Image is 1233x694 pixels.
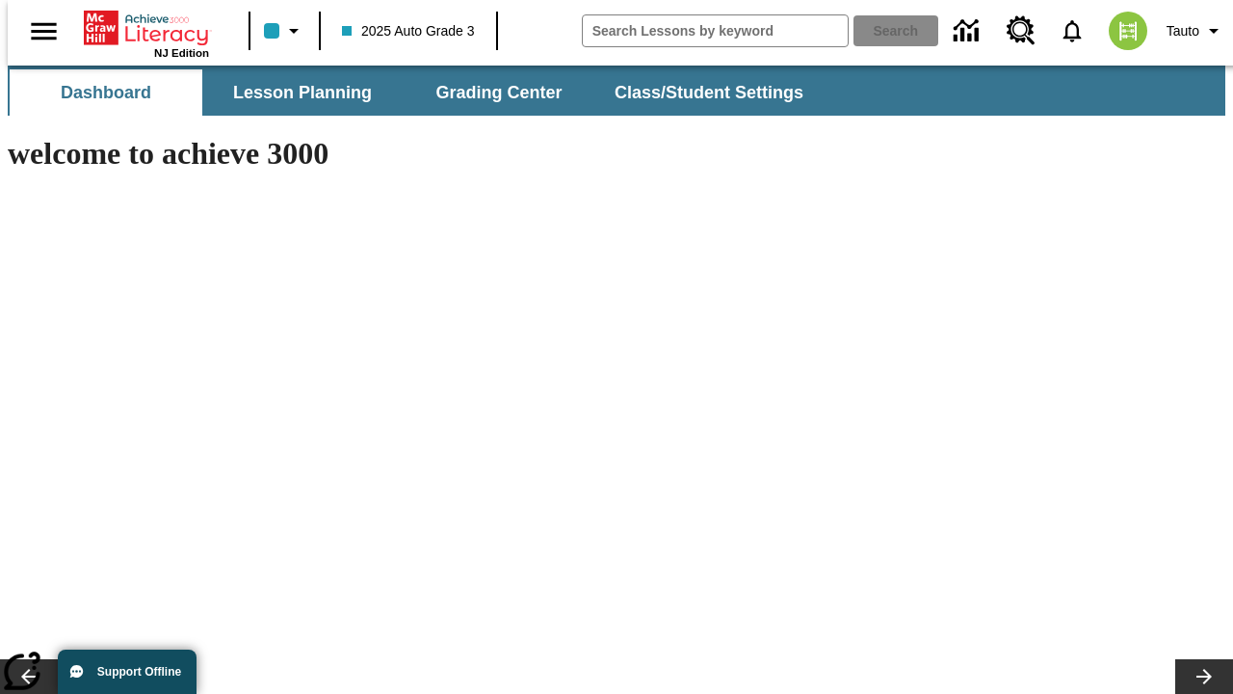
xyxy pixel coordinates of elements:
[1159,13,1233,48] button: Profile/Settings
[583,15,848,46] input: search field
[10,69,202,116] button: Dashboard
[615,82,803,104] span: Class/Student Settings
[1109,12,1147,50] img: avatar image
[154,47,209,59] span: NJ Edition
[435,82,562,104] span: Grading Center
[1167,21,1199,41] span: Tauto
[599,69,819,116] button: Class/Student Settings
[206,69,399,116] button: Lesson Planning
[256,13,313,48] button: Class color is light blue. Change class color
[61,82,151,104] span: Dashboard
[995,5,1047,57] a: Resource Center, Will open in new tab
[97,665,181,679] span: Support Offline
[8,136,840,172] h1: welcome to achieve 3000
[342,21,475,41] span: 2025 Auto Grade 3
[403,69,595,116] button: Grading Center
[84,9,209,47] a: Home
[1097,6,1159,56] button: Select a new avatar
[1175,659,1233,694] button: Lesson carousel, Next
[15,3,72,60] button: Open side menu
[1047,6,1097,56] a: Notifications
[8,69,821,116] div: SubNavbar
[942,5,995,58] a: Data Center
[84,7,209,59] div: Home
[8,66,1225,116] div: SubNavbar
[233,82,372,104] span: Lesson Planning
[58,650,197,694] button: Support Offline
